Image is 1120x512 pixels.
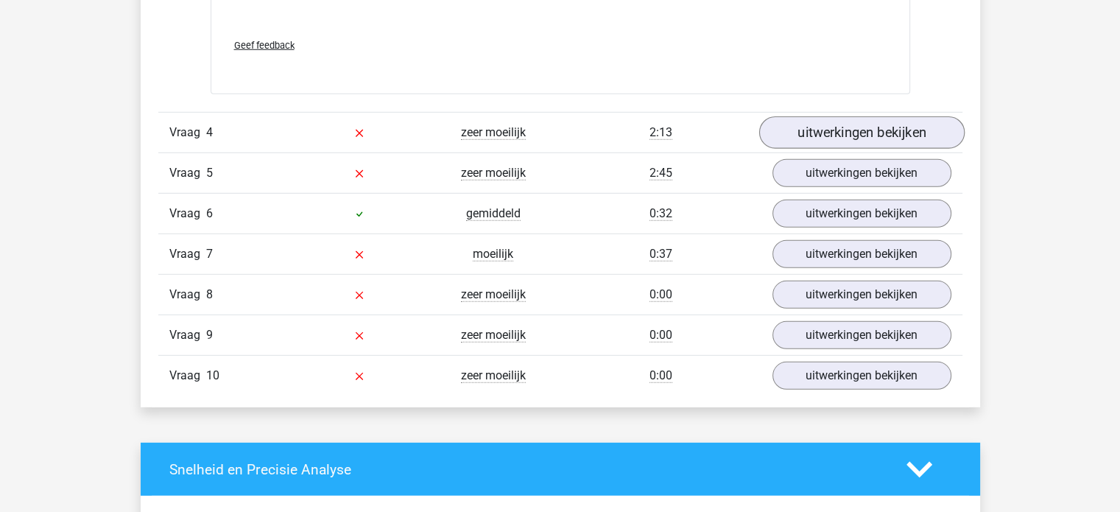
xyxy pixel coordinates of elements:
span: 0:00 [649,328,672,343]
a: uitwerkingen bekijken [772,362,951,390]
a: uitwerkingen bekijken [772,281,951,309]
a: uitwerkingen bekijken [772,240,951,268]
span: Vraag [169,124,206,141]
span: Geef feedback [234,40,295,51]
span: zeer moeilijk [461,328,526,343]
a: uitwerkingen bekijken [758,116,964,149]
span: gemiddeld [466,206,521,221]
a: uitwerkingen bekijken [772,159,951,187]
span: zeer moeilijk [461,287,526,302]
span: zeer moeilijk [461,368,526,383]
a: uitwerkingen bekijken [772,321,951,349]
span: Vraag [169,164,206,182]
span: 0:00 [649,368,672,383]
span: moeilijk [473,247,513,262]
span: Vraag [169,326,206,344]
span: zeer moeilijk [461,166,526,180]
span: Vraag [169,245,206,263]
h4: Snelheid en Precisie Analyse [169,461,884,478]
span: Vraag [169,205,206,222]
span: 2:13 [649,125,672,140]
span: 2:45 [649,166,672,180]
span: 6 [206,206,213,220]
a: uitwerkingen bekijken [772,200,951,228]
span: 9 [206,328,213,342]
span: 7 [206,247,213,261]
span: 0:00 [649,287,672,302]
span: Vraag [169,286,206,304]
span: 10 [206,368,219,382]
span: zeer moeilijk [461,125,526,140]
span: 0:32 [649,206,672,221]
span: Vraag [169,367,206,385]
span: 4 [206,125,213,139]
span: 5 [206,166,213,180]
span: 8 [206,287,213,301]
span: 0:37 [649,247,672,262]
